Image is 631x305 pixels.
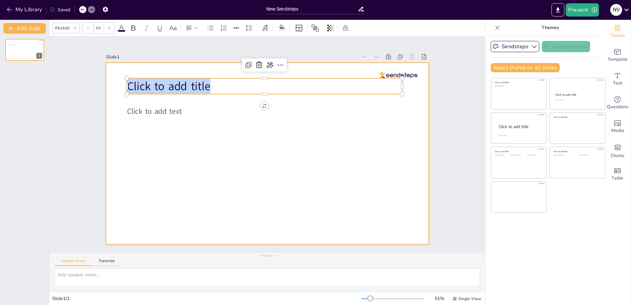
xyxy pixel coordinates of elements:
div: Click to add text [495,154,510,156]
div: Add a table [604,162,631,186]
button: Transcript [92,259,121,266]
span: Click to add text [355,157,411,173]
button: Sendsteps [491,41,539,52]
span: Media [611,127,624,134]
span: Single View [458,296,481,301]
div: Click to add text [495,85,542,87]
span: Position [311,24,319,32]
div: Click to add text [553,154,574,156]
div: 1 [36,53,42,59]
button: Create theme [542,41,590,52]
div: Get real-time input from your audience [604,91,631,115]
div: Click to add title [499,124,541,130]
span: Template [608,56,628,63]
button: Present [566,3,599,17]
div: Saved [50,7,70,13]
p: Themes [503,20,598,36]
span: Questions [607,103,628,111]
div: Add charts and graphs [604,139,631,162]
input: Insert title [266,4,358,14]
div: Click to add body [499,135,541,137]
span: Click to add text [8,44,15,46]
div: Click to add text [555,99,599,101]
div: Slide 1 [186,211,437,244]
div: Layout [294,23,304,33]
div: Click to add title [495,81,542,84]
span: Click to add title [329,180,414,204]
div: Change the overall theme [604,20,631,44]
div: N V [610,4,622,16]
div: Click to add title [553,116,601,118]
div: Background color [277,24,287,31]
div: Akatab [53,23,71,32]
button: N V [610,3,622,17]
button: Add slide [3,23,46,34]
div: Click to add text [579,154,600,156]
button: Export to PowerPoint [551,3,564,17]
div: Add images, graphics, shapes or video [604,115,631,139]
div: Click to add text [511,154,526,156]
button: Speaker Notes [55,259,92,266]
button: My Library [5,4,45,15]
div: https://app.sendsteps.com/image/7b2877fe-6d/0ed7f19d-42e2-4ed3-b170-27cf9f5e1a61.pngClick to add ... [5,39,44,61]
button: Apply theme to all slides [491,63,560,72]
div: Click to add title [555,93,599,97]
div: Add text boxes [604,67,631,91]
div: Slide 1 / 1 [52,295,361,302]
span: Charts [611,152,624,159]
span: Theme [610,32,625,39]
div: Click to add title [495,150,542,153]
span: Table [612,175,623,182]
div: Text effects [260,23,270,33]
span: Text [613,80,622,87]
div: Add ready made slides [604,44,631,67]
div: 51 % [431,295,447,302]
div: Click to add title [553,150,601,153]
div: Click to add text [527,154,542,156]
